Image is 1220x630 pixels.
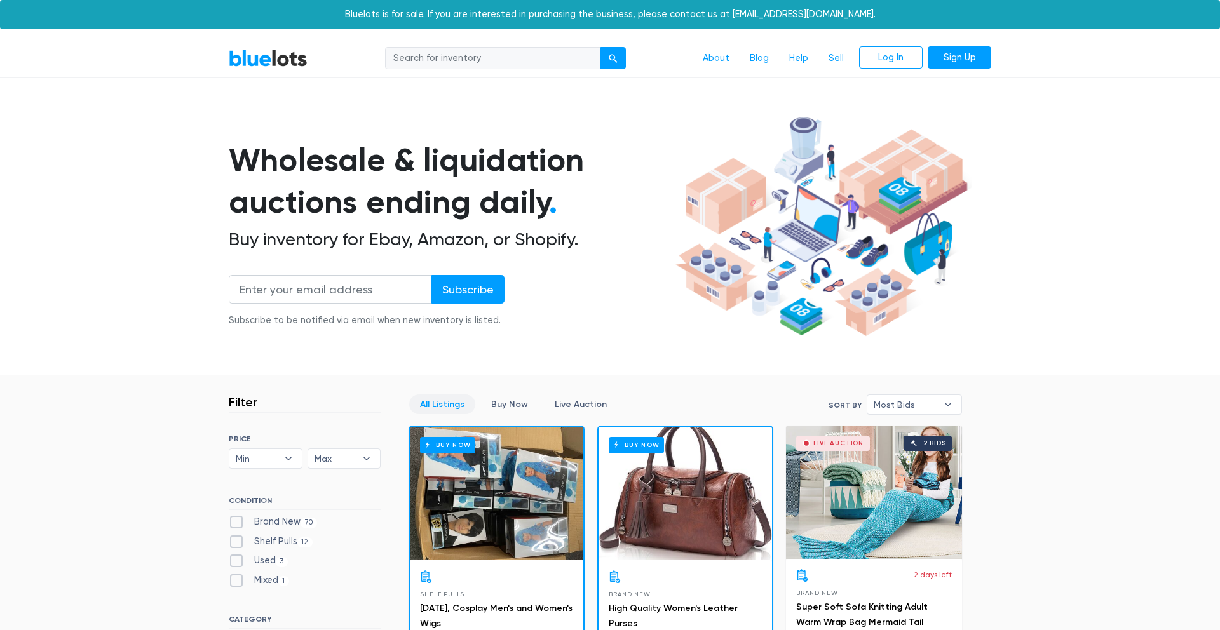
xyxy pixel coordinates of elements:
a: High Quality Women's Leather Purses [609,603,738,629]
h6: Buy Now [609,437,664,453]
label: Shelf Pulls [229,535,313,549]
h2: Buy inventory for Ebay, Amazon, or Shopify. [229,229,671,250]
input: Enter your email address [229,275,432,304]
div: Subscribe to be notified via email when new inventory is listed. [229,314,505,328]
h6: CONDITION [229,496,381,510]
a: All Listings [409,394,475,414]
a: Sell [818,46,854,70]
span: . [549,183,557,221]
span: Brand New [796,589,837,596]
h6: PRICE [229,434,381,443]
a: Buy Now [410,427,583,560]
span: Most Bids [874,395,937,414]
span: Min [236,449,278,468]
label: Brand New [229,515,317,529]
a: [DATE], Cosplay Men's and Women's Wigs [420,603,573,629]
span: Brand New [609,591,650,598]
input: Subscribe [431,275,505,304]
div: 2 bids [923,440,946,446]
label: Sort By [829,399,862,411]
span: 12 [297,537,313,547]
h6: CATEGORY [229,615,381,629]
label: Used [229,554,288,568]
a: Buy Now [599,427,772,560]
span: 3 [276,557,288,567]
a: About [693,46,740,70]
a: Blog [740,46,779,70]
a: Live Auction 2 bids [786,426,962,559]
span: Shelf Pulls [420,591,464,598]
b: ▾ [353,449,380,468]
a: Help [779,46,818,70]
b: ▾ [275,449,302,468]
a: Live Auction [544,394,618,414]
a: BlueLots [229,49,308,67]
h3: Filter [229,394,257,410]
b: ▾ [935,395,961,414]
span: 70 [301,518,317,528]
div: Live Auction [813,440,864,446]
h6: Buy Now [420,437,475,453]
p: 2 days left [914,569,952,580]
h1: Wholesale & liquidation auctions ending daily [229,139,671,224]
input: Search for inventory [385,47,601,70]
a: Log In [859,46,923,69]
a: Buy Now [480,394,539,414]
label: Mixed [229,573,289,587]
span: Max [315,449,356,468]
a: Sign Up [928,46,991,69]
img: hero-ee84e7d0318cb26816c560f6b4441b76977f77a177738b4e94f68c95b2b83dbb.png [671,111,972,342]
span: 1 [278,576,289,586]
